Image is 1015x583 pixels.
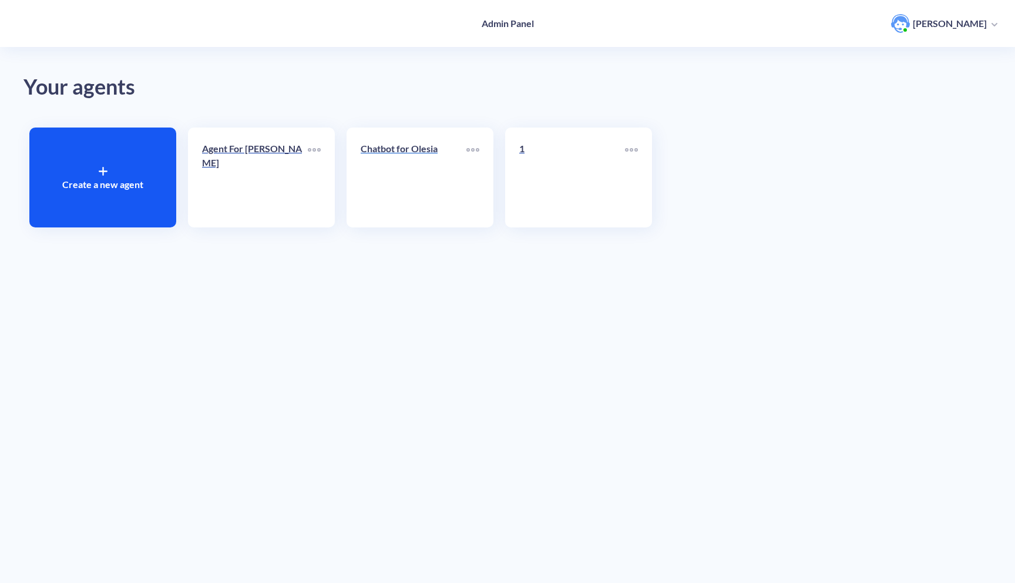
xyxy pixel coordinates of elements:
p: Chatbot for Olesia [361,142,466,156]
p: [PERSON_NAME] [913,17,987,30]
a: 1 [519,142,625,213]
p: Agent For [PERSON_NAME] [202,142,308,170]
a: Chatbot for Olesia [361,142,466,213]
h4: Admin Panel [482,18,534,29]
div: Your agents [23,71,992,104]
p: Create a new agent [62,177,143,192]
a: Agent For [PERSON_NAME] [202,142,308,213]
img: user photo [891,14,910,33]
button: user photo[PERSON_NAME] [885,13,1003,34]
p: 1 [519,142,625,156]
